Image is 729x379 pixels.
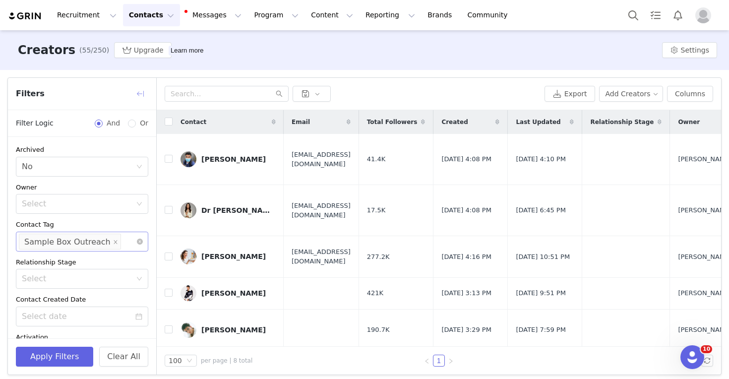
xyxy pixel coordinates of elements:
[292,150,351,169] span: [EMAIL_ADDRESS][DOMAIN_NAME]
[448,358,454,364] i: icon: right
[181,151,276,167] a: [PERSON_NAME]
[422,4,461,26] a: Brands
[181,285,276,301] a: [PERSON_NAME]
[16,295,148,305] div: Contact Created Date
[201,356,252,365] span: per page | 8 total
[516,252,570,262] span: [DATE] 10:51 PM
[680,345,704,369] iframe: Intercom live chat
[433,355,445,367] li: 1
[292,118,310,126] span: Email
[99,347,148,367] button: Clear All
[516,118,560,126] span: Last Updated
[360,4,421,26] button: Reporting
[201,289,266,297] div: [PERSON_NAME]
[516,288,565,298] span: [DATE] 9:51 PM
[123,4,180,26] button: Contacts
[181,322,196,338] img: b64ba892-399e-427b-a33f-0562ad881975.jpg
[16,257,148,267] div: Relationship Stage
[181,118,206,126] span: Contact
[445,355,457,367] li: Next Page
[114,42,172,58] button: Upgrade
[201,155,266,163] div: [PERSON_NAME]
[165,86,289,102] input: Search...
[276,90,283,97] i: icon: search
[24,234,111,250] div: Sample Box Outreach
[22,157,33,176] div: No
[292,247,351,266] span: [EMAIL_ADDRESS][DOMAIN_NAME]
[305,4,359,26] button: Content
[421,355,433,367] li: Previous Page
[441,325,491,335] span: [DATE] 3:29 PM
[136,276,142,283] i: icon: down
[181,202,196,218] img: 5820a93c-6026-4bbe-afed-21ec6d0232f1.jpg
[186,358,192,365] i: icon: down
[181,151,196,167] img: 3ad55c5e-fdb5-4c81-935a-37c22a66e7f6.jpg
[181,249,276,264] a: [PERSON_NAME]
[8,11,43,21] img: grin logo
[678,118,700,126] span: Owner
[645,4,667,26] a: Tasks
[441,288,491,298] span: [DATE] 3:13 PM
[113,239,118,245] i: icon: close
[516,154,565,164] span: [DATE] 4:10 PM
[292,201,351,220] span: [EMAIL_ADDRESS][DOMAIN_NAME]
[22,274,131,284] div: Select
[201,206,276,214] div: Dr [PERSON_NAME]
[689,7,721,23] button: Profile
[441,154,491,164] span: [DATE] 4:08 PM
[181,249,196,264] img: 13c4ae70-c259-4ff7-91c1-f42293f40ade.jpg
[16,88,45,100] span: Filters
[367,154,385,164] span: 41.4K
[441,118,468,126] span: Created
[701,345,712,353] span: 10
[169,355,182,366] div: 100
[19,234,121,250] li: Sample Box Outreach
[516,325,565,335] span: [DATE] 7:59 PM
[181,322,276,338] a: [PERSON_NAME]
[441,205,491,215] span: [DATE] 4:08 PM
[51,4,122,26] button: Recruitment
[16,220,148,230] div: Contact Tag
[367,252,390,262] span: 277.2K
[622,4,644,26] button: Search
[201,326,266,334] div: [PERSON_NAME]
[18,41,75,59] h3: Creators
[16,183,148,192] div: Owner
[181,285,196,301] img: 31d84f3a-1069-4637-82f4-1cc795fd074b--s.jpg
[103,118,124,128] span: And
[16,332,148,342] div: Activation
[16,347,93,367] button: Apply Filters
[441,252,491,262] span: [DATE] 4:16 PM
[22,199,131,209] div: Select
[137,239,143,245] i: icon: close-circle
[16,145,148,155] div: Archived
[545,86,595,102] button: Export
[367,118,418,126] span: Total Followers
[367,325,390,335] span: 190.7K
[695,7,711,23] img: placeholder-profile.jpg
[79,45,109,56] span: (55/250)
[667,4,689,26] button: Notifications
[181,4,247,26] button: Messages
[16,307,148,326] input: Select date
[667,86,713,102] button: Columns
[462,4,518,26] a: Community
[169,46,205,56] div: Tooltip anchor
[424,358,430,364] i: icon: left
[599,86,664,102] button: Add Creators
[516,205,565,215] span: [DATE] 6:45 PM
[433,355,444,366] a: 1
[136,118,148,128] span: Or
[662,42,717,58] button: Settings
[181,202,276,218] a: Dr [PERSON_NAME]
[201,253,266,260] div: [PERSON_NAME]
[590,118,654,126] span: Relationship Stage
[367,288,383,298] span: 421K
[248,4,304,26] button: Program
[135,313,142,320] i: icon: calendar
[367,205,385,215] span: 17.5K
[136,201,142,208] i: icon: down
[16,118,54,128] span: Filter Logic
